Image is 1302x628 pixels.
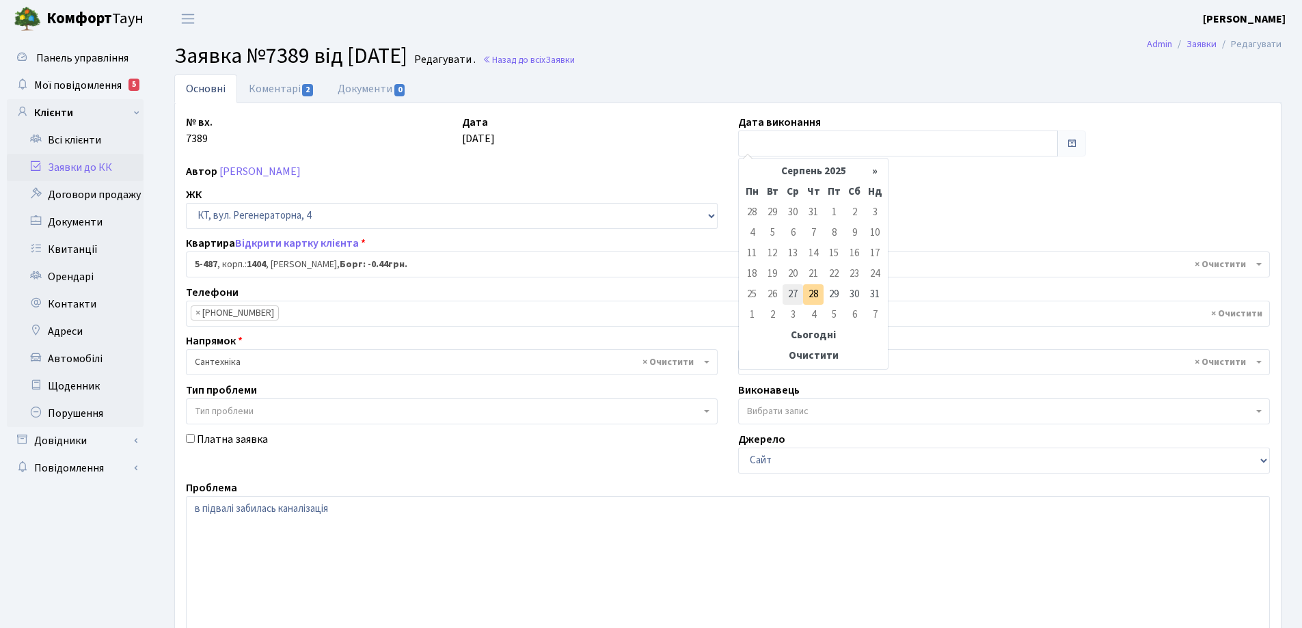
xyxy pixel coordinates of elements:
th: » [865,161,885,182]
li: Редагувати [1217,37,1281,52]
span: × [195,306,200,320]
td: 11 [742,243,762,264]
label: Дата виконання [738,114,821,131]
a: [PERSON_NAME] [1203,11,1286,27]
td: 30 [844,284,865,305]
th: Вт [762,182,783,202]
span: Тихонов М.М. [747,355,1253,369]
a: Заявки до КК [7,154,144,181]
th: Сб [844,182,865,202]
td: 5 [762,223,783,243]
a: Мої повідомлення5 [7,72,144,99]
a: Основні [174,74,237,103]
td: 27 [783,284,803,305]
b: [PERSON_NAME] [1203,12,1286,27]
a: Договори продажу [7,181,144,208]
td: 3 [783,305,803,325]
td: 4 [742,223,762,243]
span: Сантехніка [186,349,718,375]
th: Нд [865,182,885,202]
th: Пт [824,182,844,202]
th: Ср [783,182,803,202]
b: Борг: -0.44грн. [340,258,407,271]
label: Телефони [186,284,239,301]
a: Коментарі [237,74,326,103]
td: 24 [865,264,885,284]
td: 18 [742,264,762,284]
a: Повідомлення [7,454,144,482]
a: [PERSON_NAME] [219,164,301,179]
a: Панель управління [7,44,144,72]
li: 050-930-48-33 [191,305,279,320]
td: 5 [824,305,844,325]
a: Щоденник [7,372,144,400]
td: 6 [844,305,865,325]
td: 8 [824,223,844,243]
td: 2 [762,305,783,325]
span: Панель управління [36,51,128,66]
td: 14 [803,243,824,264]
td: 13 [783,243,803,264]
span: Видалити всі елементи [642,355,694,369]
span: 2 [302,84,313,96]
span: Сантехніка [195,355,701,369]
label: Квартира [186,235,366,251]
small: Редагувати . [411,53,476,66]
td: 9 [844,223,865,243]
b: 5-487 [195,258,217,271]
a: Довідники [7,427,144,454]
label: Джерело [738,431,785,448]
label: Платна заявка [197,431,268,448]
td: 7 [803,223,824,243]
a: Всі клієнти [7,126,144,154]
td: 17 [865,243,885,264]
span: <b>5-487</b>, корп.: <b>1404</b>, Пуха Тетяна Анатоліївна, <b>Борг: -0.44грн.</b> [195,258,1253,271]
td: 26 [762,284,783,305]
span: Вибрати запис [747,405,809,418]
b: Комфорт [46,8,112,29]
td: 2 [844,202,865,223]
label: № вх. [186,114,213,131]
td: 4 [803,305,824,325]
td: 19 [762,264,783,284]
label: ЖК [186,187,202,203]
td: 1 [742,305,762,325]
label: Дата [462,114,488,131]
a: Заявки [1186,37,1217,51]
a: Контакти [7,290,144,318]
a: Порушення [7,400,144,427]
td: 30 [783,202,803,223]
label: Автор [186,163,217,180]
a: Автомобілі [7,345,144,372]
a: Документи [326,74,418,103]
span: Видалити всі елементи [1211,307,1262,320]
td: 31 [803,202,824,223]
th: Серпень 2025 [762,161,865,182]
label: Виконавець [738,382,800,398]
button: Переключити навігацію [171,8,205,30]
td: 23 [844,264,865,284]
td: 1 [824,202,844,223]
td: 25 [742,284,762,305]
img: logo.png [14,5,41,33]
span: Тип проблеми [195,405,254,418]
td: 29 [824,284,844,305]
span: Заявка №7389 від [DATE] [174,40,407,72]
a: Квитанції [7,236,144,263]
a: Орендарі [7,263,144,290]
td: 7 [865,305,885,325]
label: Напрямок [186,333,243,349]
th: Пн [742,182,762,202]
td: 15 [824,243,844,264]
td: 12 [762,243,783,264]
span: Видалити всі елементи [1195,258,1246,271]
td: 21 [803,264,824,284]
span: Заявки [545,53,575,66]
th: Очистити [742,346,885,366]
div: [DATE] [452,114,728,156]
span: Таун [46,8,144,31]
td: 28 [742,202,762,223]
a: Документи [7,208,144,236]
a: Відкрити картку клієнта [235,236,359,251]
td: 6 [783,223,803,243]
